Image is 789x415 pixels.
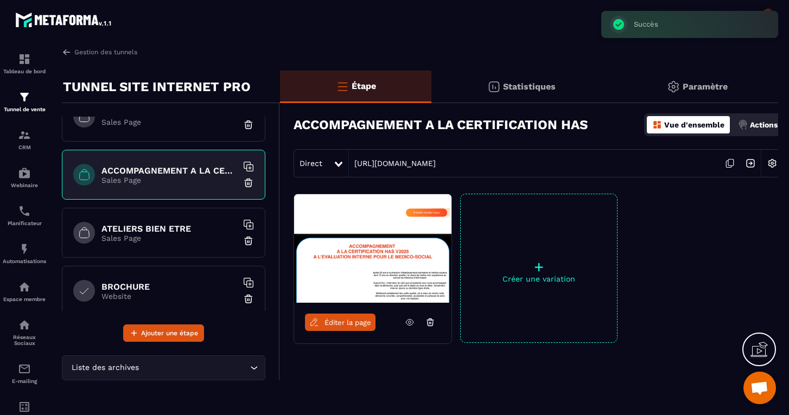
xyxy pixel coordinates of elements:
button: Ajouter une étape [123,324,204,342]
img: social-network [18,318,31,331]
p: E-mailing [3,378,46,384]
a: schedulerschedulerPlanificateur [3,196,46,234]
p: Sales Page [101,118,237,126]
img: scheduler [18,205,31,218]
p: Paramètre [683,81,728,92]
img: stats.20deebd0.svg [487,80,500,93]
a: social-networksocial-networkRéseaux Sociaux [3,310,46,354]
div: Search for option [62,355,265,380]
a: Ouvrir le chat [743,372,776,404]
a: formationformationTunnel de vente [3,82,46,120]
img: setting-gr.5f69749f.svg [667,80,680,93]
a: formationformationTableau de bord [3,44,46,82]
p: Statistiques [503,81,556,92]
a: [URL][DOMAIN_NAME] [349,159,436,168]
p: Espace membre [3,296,46,302]
a: Gestion des tunnels [62,47,137,57]
span: Direct [300,159,322,168]
img: trash [243,235,254,246]
p: Actions [750,120,778,129]
h6: BROCHURE [101,282,237,292]
img: arrow [62,47,72,57]
p: CRM [3,144,46,150]
p: + [461,259,617,274]
h3: ACCOMPAGNEMENT A LA CERTIFICATION HAS [294,117,588,132]
a: automationsautomationsWebinaire [3,158,46,196]
img: trash [243,293,254,304]
img: accountant [18,400,31,413]
img: automations [18,242,31,256]
p: Réseaux Sociaux [3,334,46,346]
img: trash [243,119,254,130]
a: Éditer la page [305,314,376,331]
p: Étape [352,81,376,91]
img: email [18,362,31,375]
img: setting-w.858f3a88.svg [762,153,782,174]
img: formation [18,129,31,142]
img: trash [243,177,254,188]
img: arrow-next.bcc2205e.svg [740,153,761,174]
p: Créer une variation [461,274,617,283]
img: logo [15,10,113,29]
p: Website [101,292,237,301]
p: Vue d'ensemble [664,120,724,129]
a: automationsautomationsAutomatisations [3,234,46,272]
h6: ATELIERS BIEN ETRE [101,224,237,234]
p: TUNNEL SITE INTERNET PRO [63,76,251,98]
img: dashboard-orange.40269519.svg [652,120,662,130]
img: automations [18,280,31,293]
img: formation [18,53,31,66]
img: formation [18,91,31,104]
h6: ACCOMPAGNEMENT A LA CERTIFICATION HAS [101,165,237,176]
img: image [294,194,451,303]
img: actions.d6e523a2.png [738,120,748,130]
a: emailemailE-mailing [3,354,46,392]
span: Éditer la page [324,318,371,327]
img: bars-o.4a397970.svg [336,80,349,93]
p: Planificateur [3,220,46,226]
p: Tunnel de vente [3,106,46,112]
span: Ajouter une étape [141,328,198,339]
img: automations [18,167,31,180]
p: Sales Page [101,176,237,184]
p: Sales Page [101,234,237,242]
a: formationformationCRM [3,120,46,158]
a: automationsautomationsEspace membre [3,272,46,310]
span: Liste des archives [69,362,141,374]
p: Webinaire [3,182,46,188]
input: Search for option [141,362,247,374]
p: Tableau de bord [3,68,46,74]
p: Automatisations [3,258,46,264]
